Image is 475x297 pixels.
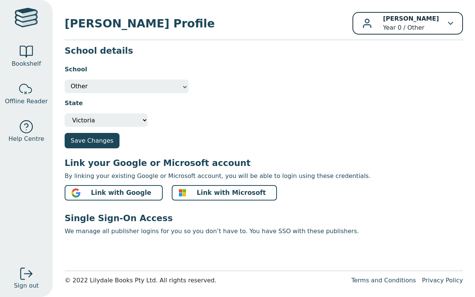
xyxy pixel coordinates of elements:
span: Link with Google [91,188,151,197]
span: Sign out [14,281,39,290]
span: Bookshelf [12,59,41,68]
span: Link with Microsoft [197,188,266,197]
span: [PERSON_NAME] Profile [65,15,352,32]
b: [PERSON_NAME] [383,15,439,22]
span: Other [71,80,183,93]
p: Year 0 / Other [383,14,439,32]
p: By linking your existing Google or Microsoft account, you will be able to login using these crede... [65,172,463,181]
button: Link with Microsoft [172,185,277,201]
a: Terms and Conditions [351,277,416,284]
div: © 2022 Lilydale Books Pty Ltd. All rights reserved. [65,276,345,285]
h3: Single Sign-On Access [65,213,463,224]
h3: School details [65,45,463,56]
a: Privacy Policy [422,277,463,284]
label: School [65,65,87,74]
h3: Link your Google or Microsoft account [65,157,463,169]
button: Link with Google [65,185,163,201]
img: ms-symbollockup_mssymbol_19.svg [179,189,186,197]
span: Offline Reader [5,97,48,106]
label: State [65,99,83,108]
img: google_logo.svg [71,188,80,197]
button: Save Changes [65,133,120,148]
button: [PERSON_NAME]Year 0 / Other [352,12,463,35]
span: Help Centre [8,134,44,143]
p: We manage all publisher logins for you so you don’t have to. You have SSO with these publishers. [65,227,463,236]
